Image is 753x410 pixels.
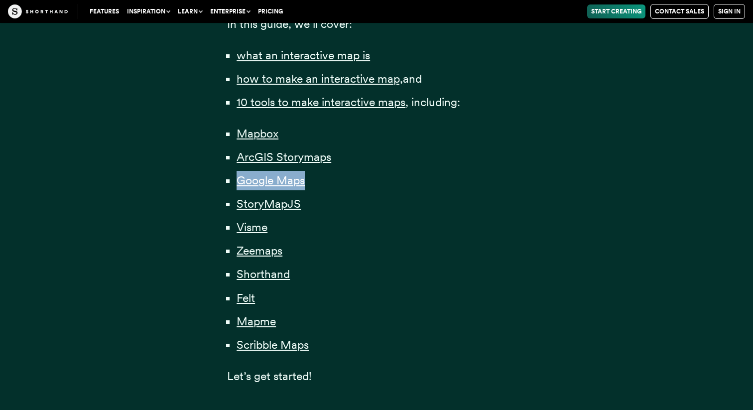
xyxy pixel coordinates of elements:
[237,220,267,234] a: Visme
[237,244,282,258] a: Zeemaps
[237,72,403,86] a: how to make an interactive map,
[86,4,123,18] a: Features
[587,4,645,18] a: Start Creating
[237,48,370,62] a: what an interactive map is
[237,150,331,164] a: ArcGIS Storymaps
[237,338,309,352] a: Scribble Maps
[237,173,305,187] a: Google Maps
[123,4,174,18] button: Inspiration
[403,72,422,86] span: and
[227,369,312,383] span: Let’s get started!
[227,17,352,31] span: In this guide, we’ll cover:
[714,4,745,19] a: Sign in
[405,95,460,109] span: , including:
[237,95,405,109] a: 10 tools to make interactive maps
[650,4,709,19] a: Contact Sales
[237,314,276,328] a: Mapme
[174,4,206,18] button: Learn
[206,4,254,18] button: Enterprise
[254,4,287,18] a: Pricing
[237,127,278,140] a: Mapbox
[237,197,301,211] a: StoryMapJS
[237,267,290,281] a: Shorthand
[237,291,255,305] a: Felt
[8,4,68,18] img: The Craft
